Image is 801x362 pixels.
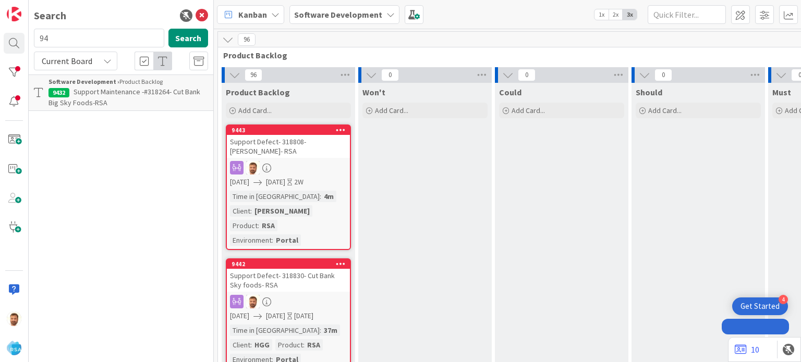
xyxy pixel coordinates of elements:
div: 9442Support Defect- 318830- Cut Bank Sky foods- RSA [227,259,350,292]
div: Open Get Started checklist, remaining modules: 4 [732,297,788,315]
div: Portal [273,234,301,246]
div: [DATE] [294,310,313,321]
div: Time in [GEOGRAPHIC_DATA] [230,191,320,202]
div: Client [230,205,250,217]
img: AS [7,311,21,326]
button: Search [168,29,208,47]
input: Quick Filter... [648,5,726,24]
span: 2x [609,9,623,20]
div: 9443 [232,127,350,134]
span: 0 [381,69,399,81]
span: : [320,191,321,202]
b: Software Development › [48,78,119,85]
span: 1x [594,9,609,20]
span: : [250,205,252,217]
b: Software Development [294,9,382,20]
div: RSA [305,339,323,351]
span: 96 [238,33,256,46]
div: Environment [230,234,272,246]
span: 3x [623,9,637,20]
span: [DATE] [266,310,285,321]
div: Product [275,339,303,351]
div: 2W [294,177,304,188]
span: Kanban [238,8,267,21]
span: Add Card... [375,106,408,115]
span: Product Backlog [226,87,290,97]
a: Software Development ›Product Backlog9432Support Maintenance -#318264- Cut Bank Big Sky Foods-RSA [29,74,213,111]
div: Time in [GEOGRAPHIC_DATA] [230,324,320,336]
span: : [250,339,252,351]
div: Product Backlog [48,77,208,86]
div: RSA [259,220,277,231]
div: 4m [321,191,336,202]
div: Support Defect- 318830- Cut Bank Sky foods- RSA [227,269,350,292]
div: [PERSON_NAME] [252,205,312,217]
span: 0 [518,69,536,81]
div: Support Defect- 318808- [PERSON_NAME]- RSA [227,135,350,158]
span: Should [636,87,662,97]
img: Visit kanbanzone.com [7,7,21,21]
div: Product [230,220,258,231]
span: : [303,339,305,351]
img: avatar [7,341,21,355]
div: 9442 [232,260,350,268]
div: Search [34,8,66,23]
span: : [272,234,273,246]
a: 10 [735,343,759,356]
span: Current Board [42,56,92,66]
span: [DATE] [230,310,249,321]
img: AS [246,161,260,174]
div: 9432 [48,88,69,97]
span: 96 [245,69,262,81]
span: Won't [362,87,385,97]
span: Could [499,87,521,97]
span: : [258,220,259,231]
div: Get Started [741,301,780,311]
span: [DATE] [230,177,249,188]
div: Client [230,339,250,351]
span: Must [772,87,791,97]
span: : [320,324,321,336]
span: Add Card... [512,106,545,115]
div: 9443Support Defect- 318808- [PERSON_NAME]- RSA [227,126,350,158]
input: Search for title... [34,29,164,47]
div: AS [227,295,350,308]
span: Add Card... [648,106,682,115]
span: Support Maintenance -#318264- Cut Bank Big Sky Foods-RSA [48,87,200,107]
span: [DATE] [266,177,285,188]
span: Add Card... [238,106,272,115]
div: 9443 [227,126,350,135]
div: HGG [252,339,272,351]
div: AS [227,161,350,174]
div: 9442 [227,259,350,269]
img: AS [246,295,260,308]
span: 0 [654,69,672,81]
div: 4 [779,295,788,304]
div: 37m [321,324,340,336]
